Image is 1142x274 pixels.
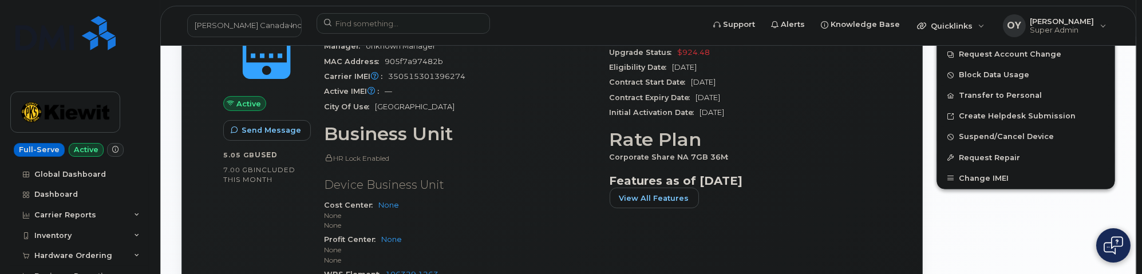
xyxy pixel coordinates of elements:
[937,106,1115,126] a: Create Helpdesk Submission
[937,44,1115,65] button: Request Account Change
[619,193,689,204] span: View All Features
[781,19,805,30] span: Alerts
[610,188,699,208] button: View All Features
[324,220,596,230] p: None
[223,166,254,174] span: 7.00 GB
[223,120,311,141] button: Send Message
[385,87,392,96] span: —
[937,168,1115,189] button: Change IMEI
[995,14,1115,37] div: Oleg Yaschuk
[388,72,465,81] span: 350515301396274
[813,13,908,36] a: Knowledge Base
[324,211,596,220] p: None
[324,201,378,209] span: Cost Center
[937,65,1115,85] button: Block Data Usage
[375,102,455,111] span: [GEOGRAPHIC_DATA]
[324,245,596,255] p: None
[324,102,375,111] span: City Of Use
[909,14,993,37] div: Quicklinks
[1030,17,1094,26] span: [PERSON_NAME]
[242,125,301,136] span: Send Message
[324,235,381,244] span: Profit Center
[317,13,490,34] input: Find something...
[700,108,725,117] span: [DATE]
[691,78,716,86] span: [DATE]
[236,98,261,109] span: Active
[931,21,973,30] span: Quicklinks
[324,124,596,144] h3: Business Unit
[610,174,882,188] h3: Features as of [DATE]
[324,87,385,96] span: Active IMEI
[763,13,813,36] a: Alerts
[223,165,295,184] span: included this month
[324,153,596,163] p: HR Lock Enabled
[696,93,721,102] span: [DATE]
[378,201,399,209] a: None
[1030,26,1094,35] span: Super Admin
[381,235,402,244] a: None
[610,153,734,161] span: Corporate Share NA 7GB 36M
[937,85,1115,106] button: Transfer to Personal
[610,78,691,86] span: Contract Start Date
[324,255,596,265] p: None
[610,63,673,72] span: Eligibility Date
[1007,19,1021,33] span: OY
[324,42,366,50] span: Manager
[673,63,697,72] span: [DATE]
[385,57,443,66] span: 905f7a97482b
[610,129,882,150] h3: Rate Plan
[705,13,763,36] a: Support
[678,48,710,57] span: $924.48
[324,72,388,81] span: Carrier IMEI
[187,14,302,37] a: Kiewit Canada Inc
[723,19,755,30] span: Support
[366,42,436,50] span: Unknown Manager
[1104,236,1123,255] img: Open chat
[959,133,1054,141] span: Suspend/Cancel Device
[255,150,278,159] span: used
[937,126,1115,147] button: Suspend/Cancel Device
[223,151,255,159] span: 5.05 GB
[324,57,385,66] span: MAC Address
[610,48,678,57] span: Upgrade Status
[610,108,700,117] span: Initial Activation Date
[610,93,696,102] span: Contract Expiry Date
[324,177,596,193] p: Device Business Unit
[831,19,900,30] span: Knowledge Base
[937,148,1115,168] button: Request Repair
